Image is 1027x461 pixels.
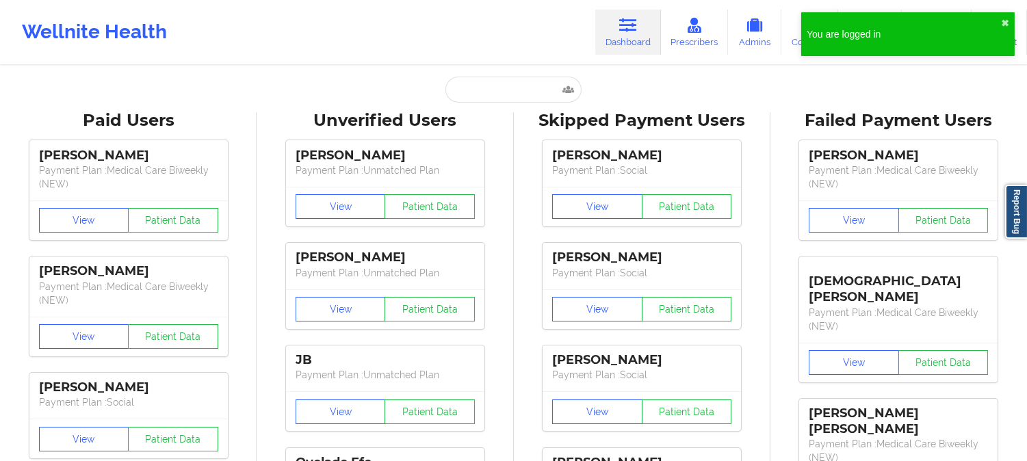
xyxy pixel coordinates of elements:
[385,399,475,424] button: Patient Data
[296,297,386,321] button: View
[809,148,988,163] div: [PERSON_NAME]
[266,110,504,131] div: Unverified Users
[642,399,732,424] button: Patient Data
[809,350,899,375] button: View
[809,306,988,333] p: Payment Plan : Medical Care Biweekly (NEW)
[128,324,218,349] button: Patient Data
[296,148,475,163] div: [PERSON_NAME]
[296,266,475,280] p: Payment Plan : Unmatched Plan
[809,163,988,191] p: Payment Plan : Medical Care Biweekly (NEW)
[385,194,475,219] button: Patient Data
[39,395,218,409] p: Payment Plan : Social
[809,406,988,437] div: [PERSON_NAME] [PERSON_NAME]
[552,250,731,265] div: [PERSON_NAME]
[39,208,129,233] button: View
[1005,185,1027,239] a: Report Bug
[809,208,899,233] button: View
[552,368,731,382] p: Payment Plan : Social
[39,263,218,279] div: [PERSON_NAME]
[385,297,475,321] button: Patient Data
[39,427,129,451] button: View
[898,208,989,233] button: Patient Data
[523,110,761,131] div: Skipped Payment Users
[781,10,838,55] a: Coaches
[39,324,129,349] button: View
[552,399,642,424] button: View
[39,163,218,191] p: Payment Plan : Medical Care Biweekly (NEW)
[128,208,218,233] button: Patient Data
[296,352,475,368] div: JB
[1001,18,1009,29] button: close
[898,350,989,375] button: Patient Data
[39,380,218,395] div: [PERSON_NAME]
[296,368,475,382] p: Payment Plan : Unmatched Plan
[807,27,1001,41] div: You are logged in
[10,110,247,131] div: Paid Users
[39,148,218,163] div: [PERSON_NAME]
[595,10,661,55] a: Dashboard
[296,163,475,177] p: Payment Plan : Unmatched Plan
[552,297,642,321] button: View
[552,163,731,177] p: Payment Plan : Social
[642,194,732,219] button: Patient Data
[728,10,781,55] a: Admins
[809,263,988,305] div: [DEMOGRAPHIC_DATA][PERSON_NAME]
[661,10,729,55] a: Prescribers
[780,110,1017,131] div: Failed Payment Users
[128,427,218,451] button: Patient Data
[552,194,642,219] button: View
[296,250,475,265] div: [PERSON_NAME]
[296,194,386,219] button: View
[642,297,732,321] button: Patient Data
[552,352,731,368] div: [PERSON_NAME]
[296,399,386,424] button: View
[39,280,218,307] p: Payment Plan : Medical Care Biweekly (NEW)
[552,266,731,280] p: Payment Plan : Social
[552,148,731,163] div: [PERSON_NAME]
